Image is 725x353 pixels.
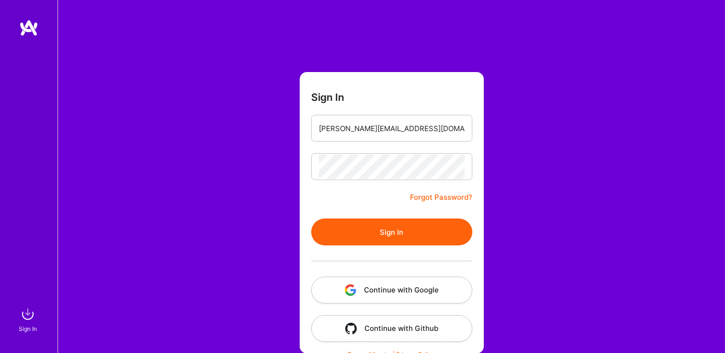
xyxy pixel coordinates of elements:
[345,284,356,296] img: icon
[410,192,472,203] a: Forgot Password?
[19,324,37,334] div: Sign In
[20,304,37,334] a: sign inSign In
[319,116,465,141] input: Email...
[311,315,472,342] button: Continue with Github
[18,304,37,324] img: sign in
[345,323,357,334] img: icon
[311,277,472,304] button: Continue with Google
[311,91,344,103] h3: Sign In
[311,219,472,245] button: Sign In
[19,19,38,37] img: logo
